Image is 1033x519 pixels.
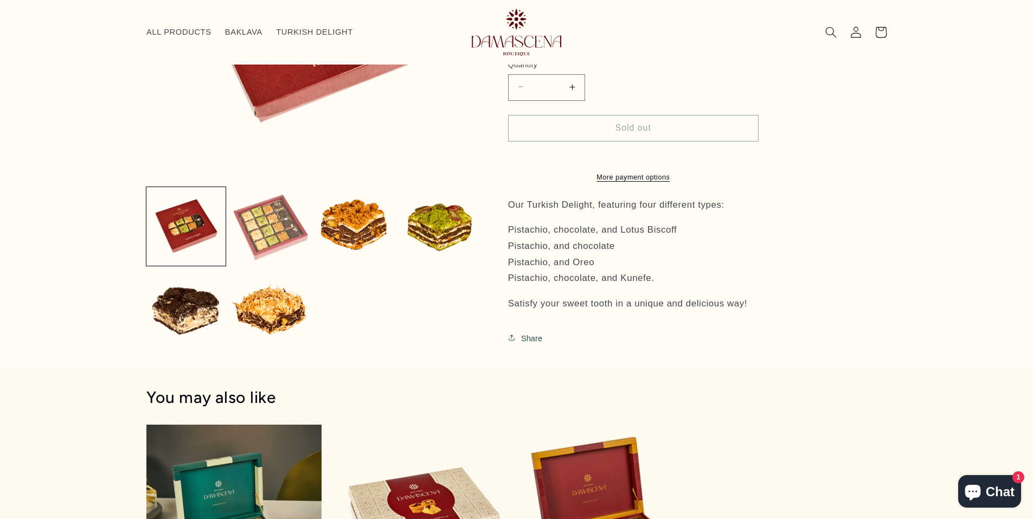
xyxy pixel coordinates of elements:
button: Sold out [508,114,759,141]
p: Satisfy your sweet tooth in a unique and delicious way! [508,295,850,311]
button: Load image 3 in gallery view [316,187,395,266]
summary: Search [818,20,843,44]
a: Damascena Boutique [453,4,581,60]
a: ALL PRODUCTS [139,20,218,44]
span: TURKISH DELIGHT [276,27,353,37]
button: Load image 4 in gallery view [401,187,480,266]
button: Load image 6 in gallery view [231,271,310,350]
span: ALL PRODUCTS [146,27,211,37]
p: Pistachio, chocolate, and Lotus Biscoff Pistachio, and chocolate Pistachio, and Oreo Pistachio, c... [508,222,850,286]
button: Load image 5 in gallery view [146,271,226,350]
inbox-online-store-chat: Shopify online store chat [955,475,1024,510]
img: Damascena Boutique [472,9,561,56]
a: TURKISH DELIGHT [270,20,360,44]
h2: You may also like [146,387,887,408]
a: More payment options [508,172,759,182]
button: Load image 2 in gallery view [231,187,310,266]
span: BAKLAVA [225,27,262,37]
label: Quantity [508,59,759,70]
button: Share [508,325,546,350]
button: Load image 1 in gallery view [146,187,226,266]
a: BAKLAVA [218,20,269,44]
p: Our Turkish Delight, featuring four different types: [508,196,850,213]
